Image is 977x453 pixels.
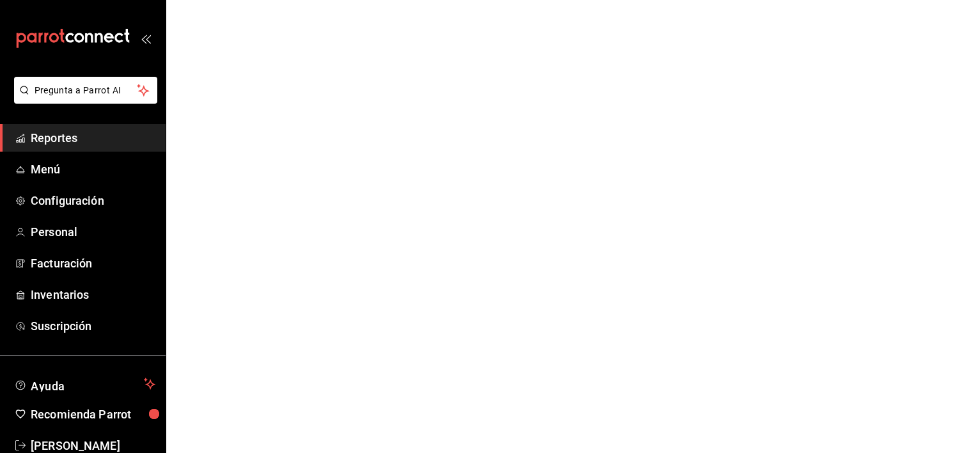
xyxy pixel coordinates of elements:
[31,408,131,421] font: Recomienda Parrot
[31,288,89,301] font: Inventarios
[9,93,157,106] a: Pregunta a Parrot AI
[31,225,77,239] font: Personal
[31,376,139,392] span: Ayuda
[31,257,92,270] font: Facturación
[14,77,157,104] button: Pregunta a Parrot AI
[31,163,61,176] font: Menú
[31,439,120,452] font: [PERSON_NAME]
[31,319,91,333] font: Suscripción
[31,131,77,145] font: Reportes
[31,194,104,207] font: Configuración
[35,84,137,97] span: Pregunta a Parrot AI
[141,33,151,44] button: open_drawer_menu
